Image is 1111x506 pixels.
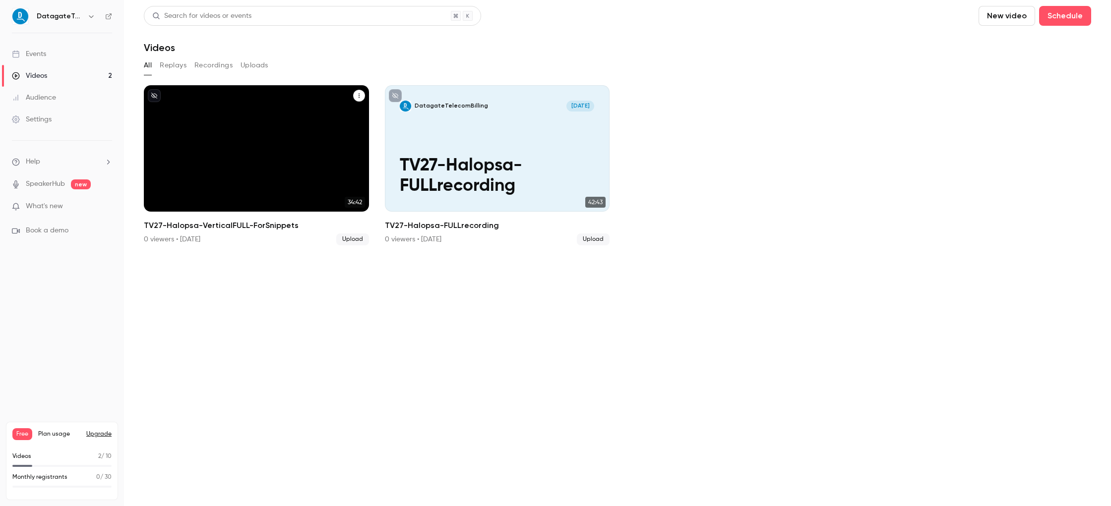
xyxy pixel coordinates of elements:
span: Upload [336,233,369,245]
h2: TV27-Halopsa-VerticalFULL-ForSnippets [144,220,369,231]
button: Recordings [194,57,233,73]
button: Schedule [1039,6,1091,26]
span: 2 [98,453,101,459]
img: TV27-Halopsa-FULLrecording [400,101,411,112]
a: SpeakerHub [26,179,65,189]
p: Monthly registrants [12,473,67,482]
span: Upload [577,233,610,245]
div: Settings [12,114,52,124]
span: 0 [96,474,100,480]
span: Book a demo [26,225,68,236]
div: Keywords by Traffic [110,58,167,65]
ul: Videos [144,85,1091,245]
div: 0 viewers • [DATE] [385,234,441,244]
button: All [144,57,152,73]
button: unpublished [389,89,402,102]
img: tab_keywords_by_traffic_grey.svg [99,57,107,65]
img: website_grey.svg [16,26,24,34]
span: Help [26,157,40,167]
a: TV27-Halopsa-FULLrecordingDatagateTelecomBilling[DATE]TV27-Halopsa-FULLrecording42:43TV27-Halopsa... [385,85,610,245]
img: DatagateTelecomBilling [12,8,28,24]
div: v 4.0.24 [28,16,49,24]
p: DatagateTelecomBilling [415,102,488,110]
button: Upgrade [86,430,112,438]
div: Audience [12,93,56,103]
img: logo_orange.svg [16,16,24,24]
span: 42:43 [585,197,606,208]
h2: TV27-Halopsa-FULLrecording [385,220,610,231]
div: Videos [12,71,47,81]
p: / 10 [98,452,112,461]
button: Uploads [241,57,268,73]
button: Replays [160,57,186,73]
span: [DATE] [566,101,595,112]
div: Search for videos or events [152,11,251,21]
p: / 30 [96,473,112,482]
span: What's new [26,201,63,212]
h1: Videos [144,42,175,54]
span: 34:42 [345,197,365,208]
li: TV27-Halopsa-VerticalFULL-ForSnippets [144,85,369,245]
div: 0 viewers • [DATE] [144,234,200,244]
a: 34:42TV27-Halopsa-VerticalFULL-ForSnippets0 viewers • [DATE]Upload [144,85,369,245]
iframe: Noticeable Trigger [100,202,112,211]
button: unpublished [148,89,161,102]
button: New video [979,6,1035,26]
p: TV27-Halopsa-FULLrecording [400,156,594,196]
section: Videos [144,6,1091,500]
p: Videos [12,452,31,461]
span: Plan usage [38,430,80,438]
h6: DatagateTelecomBilling [37,11,83,21]
li: TV27-Halopsa-FULLrecording [385,85,610,245]
li: help-dropdown-opener [12,157,112,167]
span: new [71,179,91,189]
img: tab_domain_overview_orange.svg [27,57,35,65]
span: Free [12,428,32,440]
div: Domain: [DOMAIN_NAME] [26,26,109,34]
div: Domain Overview [38,58,89,65]
div: Events [12,49,46,59]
